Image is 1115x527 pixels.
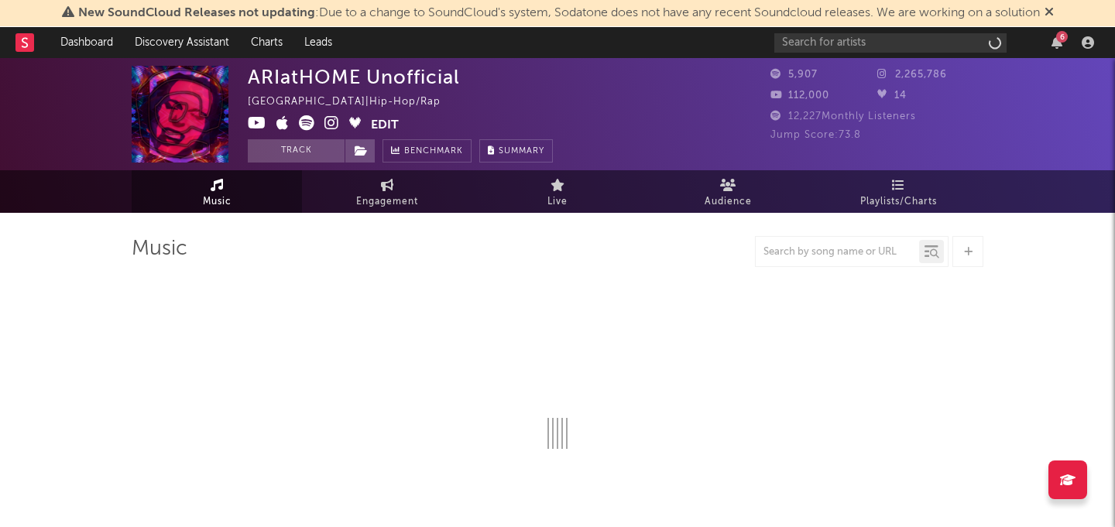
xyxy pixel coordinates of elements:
[1056,31,1068,43] div: 6
[813,170,983,213] a: Playlists/Charts
[770,130,861,140] span: Jump Score: 73.8
[240,27,293,58] a: Charts
[383,139,472,163] a: Benchmark
[472,170,643,213] a: Live
[248,66,460,88] div: ARIatHOME Unofficial
[877,70,947,80] span: 2,265,786
[50,27,124,58] a: Dashboard
[302,170,472,213] a: Engagement
[770,91,829,101] span: 112,000
[705,193,752,211] span: Audience
[860,193,937,211] span: Playlists/Charts
[770,111,916,121] span: 12,227 Monthly Listeners
[78,7,315,19] span: New SoundCloud Releases not updating
[877,91,907,101] span: 14
[248,93,458,111] div: [GEOGRAPHIC_DATA] | Hip-Hop/Rap
[404,142,463,161] span: Benchmark
[356,193,418,211] span: Engagement
[547,193,568,211] span: Live
[643,170,813,213] a: Audience
[770,70,818,80] span: 5,907
[293,27,343,58] a: Leads
[774,33,1007,53] input: Search for artists
[78,7,1040,19] span: : Due to a change to SoundCloud's system, Sodatone does not have any recent Soundcloud releases. ...
[371,115,399,135] button: Edit
[479,139,553,163] button: Summary
[1045,7,1054,19] span: Dismiss
[1052,36,1062,49] button: 6
[132,170,302,213] a: Music
[499,147,544,156] span: Summary
[203,193,232,211] span: Music
[124,27,240,58] a: Discovery Assistant
[756,246,919,258] input: Search by song name or URL
[248,139,345,163] button: Track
